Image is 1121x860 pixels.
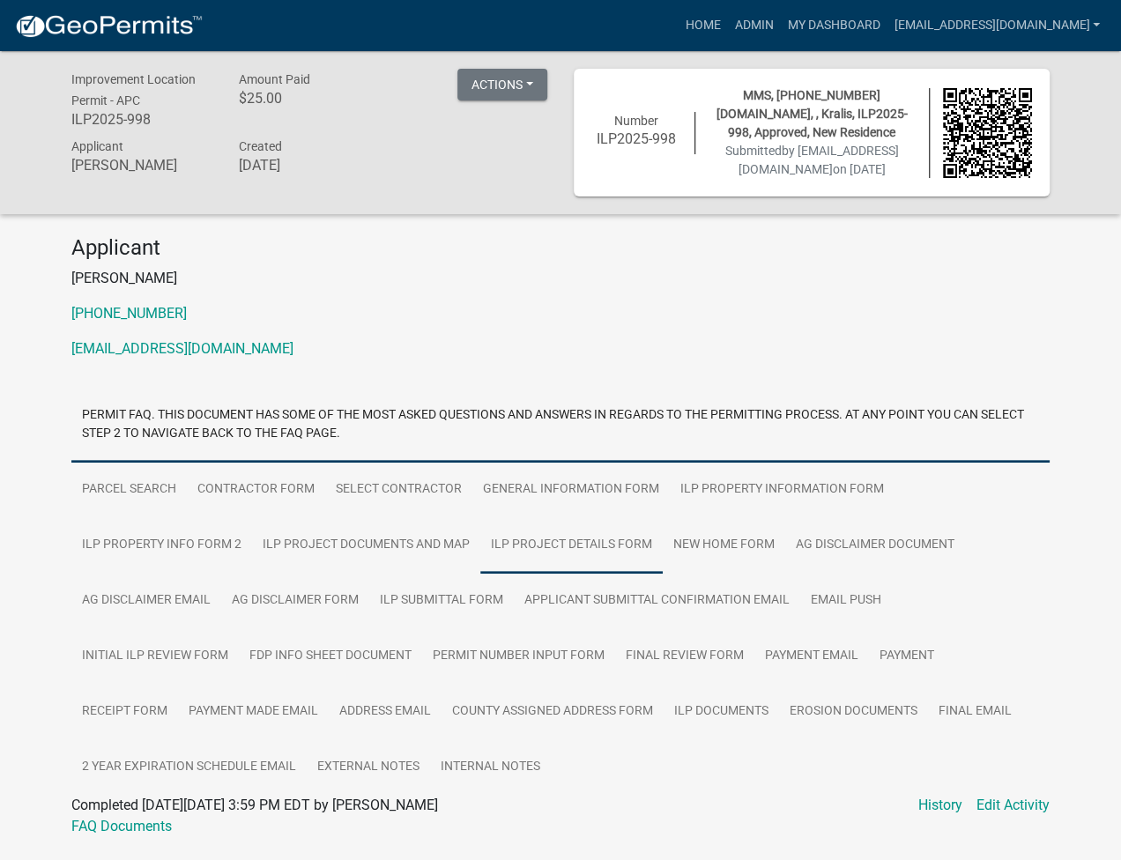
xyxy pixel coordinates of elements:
a: ILP Submittal Form [369,573,514,629]
h4: Applicant [71,235,1050,261]
a: ILP Project Details Form [480,517,663,574]
a: Address Email [329,684,442,740]
a: ILP Documents [664,684,779,740]
span: Submitted on [DATE] [725,144,899,176]
a: Admin [727,9,780,42]
a: County Assigned Address Form [442,684,664,740]
a: Contractor Form [187,462,325,518]
h6: $25.00 [239,90,380,107]
a: Edit Activity [976,795,1050,816]
a: ILP Project Documents and Map [252,517,480,574]
a: Ag Disclaimer Form [221,573,369,629]
a: Select contractor [325,462,472,518]
a: My Dashboard [780,9,887,42]
a: Home [678,9,727,42]
img: QR code [943,88,1033,178]
a: New Home Form [663,517,785,574]
a: FDP INFO Sheet Document [239,628,422,685]
span: Applicant [71,139,123,153]
a: Final Email [928,684,1022,740]
p: [PERSON_NAME] [71,268,1050,289]
a: Ag Disclaimer Email [71,573,221,629]
a: ILP Property Info Form 2 [71,517,252,574]
a: Permit Number Input Form [422,628,615,685]
span: Completed [DATE][DATE] 3:59 PM EDT by [PERSON_NAME] [71,797,438,813]
a: Receipt Form [71,684,178,740]
span: Improvement Location Permit - APC [71,72,196,107]
a: Parcel search [71,462,187,518]
a: [EMAIL_ADDRESS][DOMAIN_NAME] [71,340,293,357]
a: Erosion Documents [779,684,928,740]
a: Final Review Form [615,628,754,685]
a: [EMAIL_ADDRESS][DOMAIN_NAME] [887,9,1107,42]
span: MMS, [PHONE_NUMBER][DOMAIN_NAME], , Kralis, ILP2025-998, Approved, New Residence [716,88,908,139]
a: Payment Made Email [178,684,329,740]
span: Amount Paid [239,72,310,86]
a: External Notes [307,739,430,796]
a: Permit FAQ. This document has some of the most asked questions and answers in regards to the perm... [71,388,1050,463]
h6: ILP2025-998 [71,111,212,128]
a: [PHONE_NUMBER] [71,305,187,322]
a: Payment Email [754,628,869,685]
a: 2 Year Expiration Schedule Email [71,739,307,796]
a: History [918,795,962,816]
a: Internal Notes [430,739,551,796]
a: Initial ILP Review Form [71,628,239,685]
a: General Information Form [472,462,670,518]
span: Created [239,139,282,153]
button: Actions [457,69,547,100]
h6: [DATE] [239,157,380,174]
h6: ILP2025-998 [591,130,681,147]
span: by [EMAIL_ADDRESS][DOMAIN_NAME] [739,144,899,176]
a: Applicant Submittal Confirmation Email [514,573,800,629]
a: Payment [869,628,945,685]
a: Email Push [800,573,892,629]
h6: [PERSON_NAME] [71,157,212,174]
span: Number [614,114,658,128]
a: Ag Disclaimer Document [785,517,965,574]
a: FAQ Documents [71,818,172,834]
a: ILP Property Information Form [670,462,895,518]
